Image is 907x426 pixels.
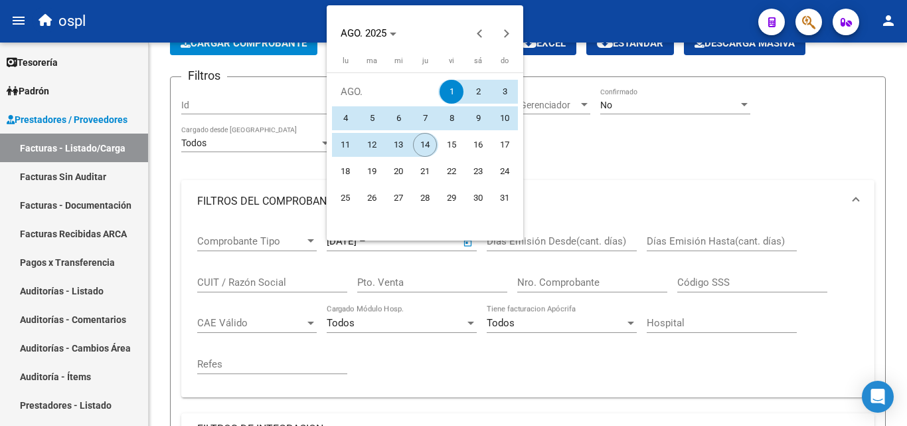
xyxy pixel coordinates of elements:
button: 30 de agosto de 2025 [465,185,491,211]
button: 15 de agosto de 2025 [438,132,465,158]
button: 17 de agosto de 2025 [491,132,518,158]
button: 21 de agosto de 2025 [412,158,438,185]
span: ma [367,56,377,65]
span: 8 [440,106,463,130]
span: 30 [466,186,490,210]
span: 31 [493,186,517,210]
button: 16 de agosto de 2025 [465,132,491,158]
button: 2 de agosto de 2025 [465,78,491,105]
button: 24 de agosto de 2025 [491,158,518,185]
span: sá [474,56,482,65]
span: 4 [333,106,357,130]
span: 19 [360,160,384,183]
span: 26 [360,186,384,210]
button: 10 de agosto de 2025 [491,105,518,132]
span: 17 [493,133,517,157]
span: 1 [440,80,463,104]
button: 7 de agosto de 2025 [412,105,438,132]
button: 20 de agosto de 2025 [385,158,412,185]
div: Open Intercom Messenger [862,381,894,413]
button: 4 de agosto de 2025 [332,105,359,132]
span: 15 [440,133,463,157]
span: 24 [493,160,517,183]
span: 20 [386,160,410,183]
span: 13 [386,133,410,157]
span: 28 [413,186,437,210]
button: 31 de agosto de 2025 [491,185,518,211]
span: 21 [413,160,437,183]
button: 8 de agosto de 2025 [438,105,465,132]
button: 25 de agosto de 2025 [332,185,359,211]
button: 22 de agosto de 2025 [438,158,465,185]
span: lu [343,56,349,65]
span: 11 [333,133,357,157]
span: 16 [466,133,490,157]
button: 19 de agosto de 2025 [359,158,385,185]
span: mi [394,56,403,65]
button: 6 de agosto de 2025 [385,105,412,132]
button: 3 de agosto de 2025 [491,78,518,105]
span: 12 [360,133,384,157]
button: Previous month [467,20,493,47]
button: Choose month and year [335,21,402,45]
span: 22 [440,160,463,183]
span: 29 [440,186,463,210]
span: do [501,56,509,65]
button: 11 de agosto de 2025 [332,132,359,158]
button: 28 de agosto de 2025 [412,185,438,211]
button: 12 de agosto de 2025 [359,132,385,158]
button: 29 de agosto de 2025 [438,185,465,211]
span: AGO. 2025 [341,27,386,39]
span: 18 [333,160,357,183]
button: 5 de agosto de 2025 [359,105,385,132]
button: Next month [493,20,520,47]
span: vi [449,56,454,65]
button: 13 de agosto de 2025 [385,132,412,158]
span: 25 [333,186,357,210]
button: 26 de agosto de 2025 [359,185,385,211]
button: 18 de agosto de 2025 [332,158,359,185]
button: 14 de agosto de 2025 [412,132,438,158]
button: 23 de agosto de 2025 [465,158,491,185]
span: 23 [466,160,490,183]
span: 3 [493,80,517,104]
span: 14 [413,133,437,157]
span: 6 [386,106,410,130]
span: 5 [360,106,384,130]
button: 1 de agosto de 2025 [438,78,465,105]
button: 9 de agosto de 2025 [465,105,491,132]
span: ju [422,56,428,65]
span: 27 [386,186,410,210]
span: 2 [466,80,490,104]
span: 9 [466,106,490,130]
span: 7 [413,106,437,130]
button: 27 de agosto de 2025 [385,185,412,211]
span: 10 [493,106,517,130]
td: AGO. [332,78,438,105]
